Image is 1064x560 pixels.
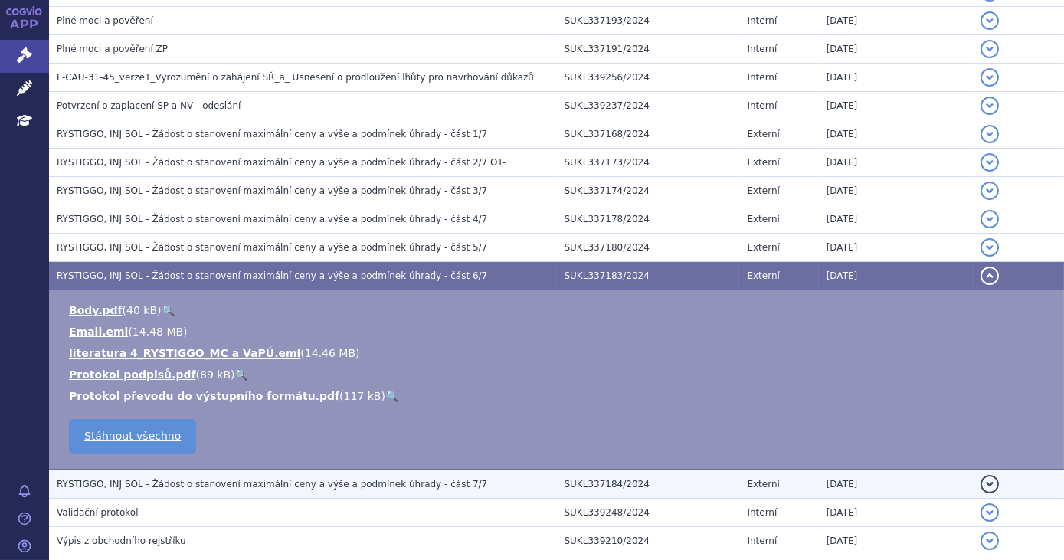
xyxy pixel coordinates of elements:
[819,64,974,92] td: [DATE]
[819,234,974,262] td: [DATE]
[305,347,355,359] span: 14.46 MB
[747,72,777,83] span: Interní
[747,100,777,111] span: Interní
[57,535,186,546] span: Výpis z obchodního rejstříku
[126,304,157,316] span: 40 kB
[747,242,779,253] span: Externí
[747,270,779,281] span: Externí
[557,470,740,499] td: SUKL337184/2024
[819,177,974,205] td: [DATE]
[69,419,196,454] a: Stáhnout všechno
[981,153,999,172] button: detail
[57,157,506,168] span: RYSTIGGO, INJ SOL - Žádost o stanovení maximální ceny a výše a podmínek úhrady - část 2/7 OT-
[344,390,381,402] span: 117 kB
[385,390,398,402] a: 🔍
[981,475,999,493] button: detail
[69,388,1049,404] li: ( )
[981,40,999,58] button: detail
[747,157,779,168] span: Externí
[557,527,740,555] td: SUKL339210/2024
[557,177,740,205] td: SUKL337174/2024
[819,499,974,527] td: [DATE]
[57,72,534,83] span: F-CAU-31-45_verze1_Vyrozumění o zahájení SŘ_a_ Usnesení o prodloužení lhůty pro navrhování důkazů
[981,532,999,550] button: detail
[57,242,487,253] span: RYSTIGGO, INJ SOL - Žádost o stanovení maximální ceny a výše a podmínek úhrady - část 5/7
[981,125,999,143] button: detail
[557,92,740,120] td: SUKL339237/2024
[57,129,487,139] span: RYSTIGGO, INJ SOL - Žádost o stanovení maximální ceny a výše a podmínek úhrady - část 1/7
[747,214,779,224] span: Externí
[819,527,974,555] td: [DATE]
[747,129,779,139] span: Externí
[69,345,1049,361] li: ( )
[981,182,999,200] button: detail
[234,368,247,381] a: 🔍
[557,120,740,149] td: SUKL337168/2024
[981,11,999,30] button: detail
[557,149,740,177] td: SUKL337173/2024
[162,304,175,316] a: 🔍
[69,368,196,381] a: Protokol podpisů.pdf
[557,205,740,234] td: SUKL337178/2024
[57,44,168,54] span: Plné moci a pověření ZP
[57,214,487,224] span: RYSTIGGO, INJ SOL - Žádost o stanovení maximální ceny a výše a podmínek úhrady - část 4/7
[57,185,487,196] span: RYSTIGGO, INJ SOL - Žádost o stanovení maximální ceny a výše a podmínek úhrady - část 3/7
[747,535,777,546] span: Interní
[69,390,339,402] a: Protokol převodu do výstupního formátu.pdf
[819,262,974,290] td: [DATE]
[200,368,231,381] span: 89 kB
[557,35,740,64] td: SUKL337191/2024
[747,479,779,490] span: Externí
[557,234,740,262] td: SUKL337180/2024
[133,326,183,338] span: 14.48 MB
[819,120,974,149] td: [DATE]
[69,347,300,359] a: literatura 4_RYSTIGGO_MC a VaPÚ.eml
[69,303,1049,318] li: ( )
[981,210,999,228] button: detail
[981,238,999,257] button: detail
[819,470,974,499] td: [DATE]
[819,35,974,64] td: [DATE]
[747,44,777,54] span: Interní
[747,15,777,26] span: Interní
[57,507,139,518] span: Validační protokol
[69,367,1049,382] li: ( )
[69,304,123,316] a: Body.pdf
[819,92,974,120] td: [DATE]
[69,324,1049,339] li: ( )
[69,326,128,338] a: Email.eml
[981,97,999,115] button: detail
[557,64,740,92] td: SUKL339256/2024
[557,499,740,527] td: SUKL339248/2024
[57,15,153,26] span: Plné moci a pověření
[747,185,779,196] span: Externí
[819,149,974,177] td: [DATE]
[57,100,241,111] span: Potvrzení o zaplacení SP a NV - odeslání
[57,270,487,281] span: RYSTIGGO, INJ SOL - Žádost o stanovení maximální ceny a výše a podmínek úhrady - část 6/7
[557,7,740,35] td: SUKL337193/2024
[819,205,974,234] td: [DATE]
[819,7,974,35] td: [DATE]
[981,68,999,87] button: detail
[981,503,999,522] button: detail
[981,267,999,285] button: detail
[747,507,777,518] span: Interní
[557,262,740,290] td: SUKL337183/2024
[57,479,487,490] span: RYSTIGGO, INJ SOL - Žádost o stanovení maximální ceny a výše a podmínek úhrady - část 7/7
